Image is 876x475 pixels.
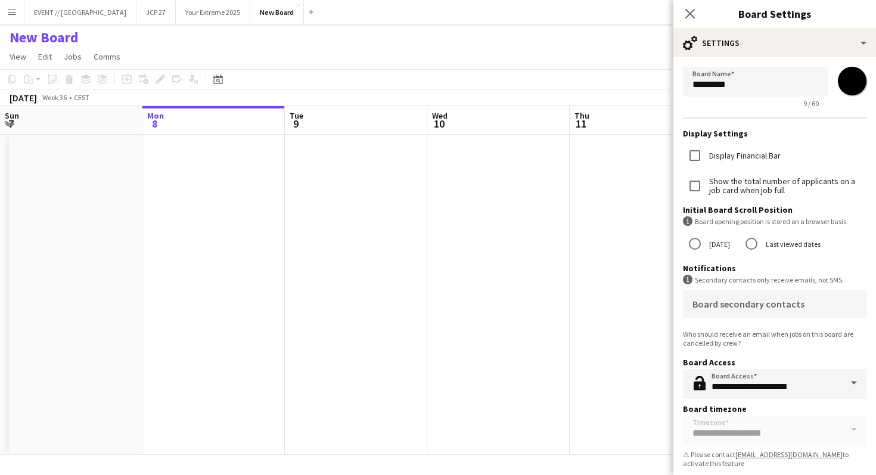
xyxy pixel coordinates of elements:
[683,357,866,368] h3: Board Access
[573,117,589,131] span: 11
[5,49,31,64] a: View
[683,128,866,139] h3: Display Settings
[290,110,303,121] span: Tue
[707,177,866,195] label: Show the total number of applicants on a job card when job full
[39,93,69,102] span: Week 36
[673,29,876,57] div: Settings
[707,151,781,160] label: Display Financial Bar
[673,6,876,21] h3: Board Settings
[94,51,120,62] span: Comms
[74,93,89,102] div: CEST
[33,49,57,64] a: Edit
[59,49,86,64] a: Jobs
[5,110,19,121] span: Sun
[147,110,164,121] span: Mon
[145,117,164,131] span: 8
[89,49,125,64] a: Comms
[10,92,37,104] div: [DATE]
[10,51,26,62] span: View
[430,117,448,131] span: 10
[136,1,176,24] button: JCP 27
[683,216,866,226] div: Board opening position is stored on a browser basis.
[64,51,82,62] span: Jobs
[38,51,52,62] span: Edit
[707,235,730,253] label: [DATE]
[683,204,866,215] h3: Initial Board Scroll Position
[432,110,448,121] span: Wed
[24,1,136,24] button: EVENT // [GEOGRAPHIC_DATA]
[683,403,866,414] h3: Board timezone
[794,99,828,108] span: 9 / 60
[683,330,866,347] div: Who should receive an email when jobs on this board are cancelled by crew?
[692,298,804,310] mat-label: Board secondary contacts
[288,117,303,131] span: 9
[250,1,304,24] button: New Board
[176,1,250,24] button: Your Extreme 2025
[683,275,866,285] div: Secondary contacts only receive emails, not SMS.
[574,110,589,121] span: Thu
[735,450,843,459] a: [EMAIL_ADDRESS][DOMAIN_NAME]
[683,263,866,274] h3: Notifications
[763,235,821,253] label: Last viewed dates
[10,29,79,46] h1: New Board
[683,450,866,468] div: ⚠ Please contact to activate this feature
[3,117,19,131] span: 7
